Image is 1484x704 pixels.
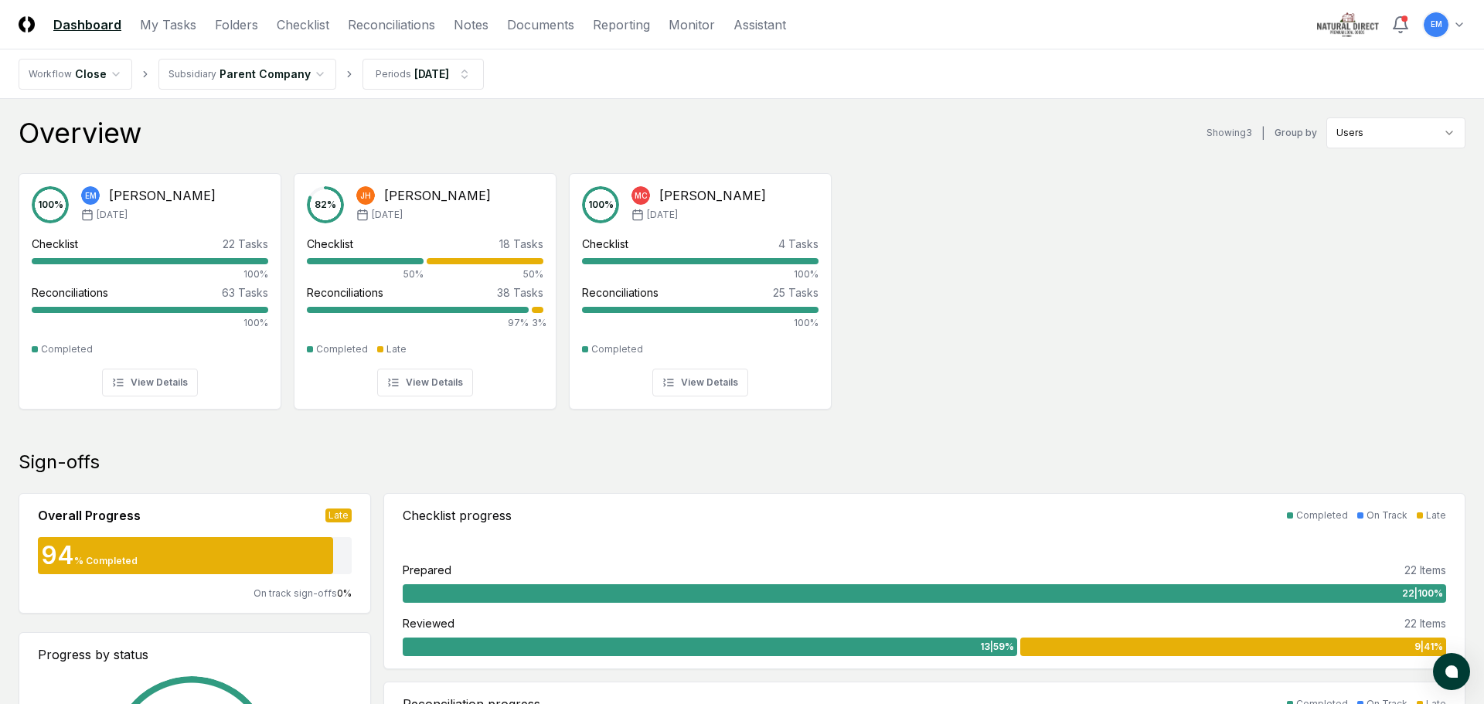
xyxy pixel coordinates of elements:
div: Sign-offs [19,450,1465,474]
div: Completed [1296,508,1348,522]
img: Natural Direct logo [1317,12,1379,37]
div: 22 Tasks [223,236,268,252]
button: View Details [102,369,198,396]
a: Assistant [733,15,786,34]
a: 100%EM[PERSON_NAME][DATE]Checklist22 Tasks100%Reconciliations63 Tasks100%CompletedView Details [19,161,281,410]
div: Overall Progress [38,506,141,525]
a: Folders [215,15,258,34]
span: 0 % [337,587,352,599]
div: Reconciliations [582,284,659,301]
div: | [1261,125,1265,141]
a: Dashboard [53,15,121,34]
div: Progress by status [38,645,352,664]
div: Checklist progress [403,506,512,525]
div: 4 Tasks [778,236,819,252]
a: 100%MC[PERSON_NAME][DATE]Checklist4 Tasks100%Reconciliations25 Tasks100%CompletedView Details [569,161,832,410]
div: Prepared [403,562,451,578]
div: 100% [32,316,268,330]
div: Reconciliations [307,284,383,301]
a: Checklist [277,15,329,34]
span: [DATE] [97,208,128,222]
button: EM [1422,11,1450,39]
span: EM [85,190,97,202]
a: 82%JH[PERSON_NAME][DATE]Checklist18 Tasks50%50%Reconciliations38 Tasks97%3%CompletedLateView Details [294,161,556,410]
div: Completed [591,342,643,356]
div: 25 Tasks [773,284,819,301]
button: atlas-launcher [1433,653,1470,690]
div: Late [325,508,352,522]
div: Checklist [582,236,628,252]
div: Overview [19,117,141,148]
div: On Track [1367,508,1407,522]
button: Periods[DATE] [362,59,484,90]
nav: breadcrumb [19,59,484,90]
span: 13 | 59 % [980,640,1014,654]
div: Periods [376,67,411,81]
div: Reconciliations [32,284,108,301]
span: 9 | 41 % [1414,640,1443,654]
div: 50% [307,267,424,281]
div: 94 [38,543,74,568]
div: Checklist [307,236,353,252]
div: 22 Items [1404,615,1446,631]
div: 38 Tasks [497,284,543,301]
span: 22 | 100 % [1402,587,1443,600]
span: MC [635,190,648,202]
a: Checklist progressCompletedOn TrackLatePrepared22 Items22|100%Reviewed22 Items13|59%9|41% [383,493,1465,669]
span: [DATE] [647,208,678,222]
div: Reviewed [403,615,454,631]
div: 18 Tasks [499,236,543,252]
div: Subsidiary [168,67,216,81]
span: [DATE] [372,208,403,222]
button: View Details [377,369,473,396]
button: View Details [652,369,748,396]
div: Completed [41,342,93,356]
div: 3% [532,316,543,330]
div: Late [386,342,407,356]
div: 100% [582,267,819,281]
img: Logo [19,16,35,32]
a: Documents [507,15,574,34]
div: Completed [316,342,368,356]
div: [PERSON_NAME] [109,186,216,205]
div: 100% [582,316,819,330]
div: % Completed [74,554,138,568]
div: 97% [307,316,529,330]
label: Group by [1275,128,1317,138]
span: EM [1431,19,1442,30]
a: My Tasks [140,15,196,34]
div: Workflow [29,67,72,81]
div: 50% [427,267,543,281]
a: Reconciliations [348,15,435,34]
a: Notes [454,15,488,34]
div: [PERSON_NAME] [659,186,766,205]
span: On track sign-offs [254,587,337,599]
div: 63 Tasks [222,284,268,301]
div: [DATE] [414,66,449,82]
div: 100% [32,267,268,281]
span: JH [360,190,371,202]
div: [PERSON_NAME] [384,186,491,205]
div: 22 Items [1404,562,1446,578]
div: Checklist [32,236,78,252]
div: Showing 3 [1207,126,1252,140]
a: Reporting [593,15,650,34]
div: Late [1426,508,1446,522]
a: Monitor [669,15,715,34]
